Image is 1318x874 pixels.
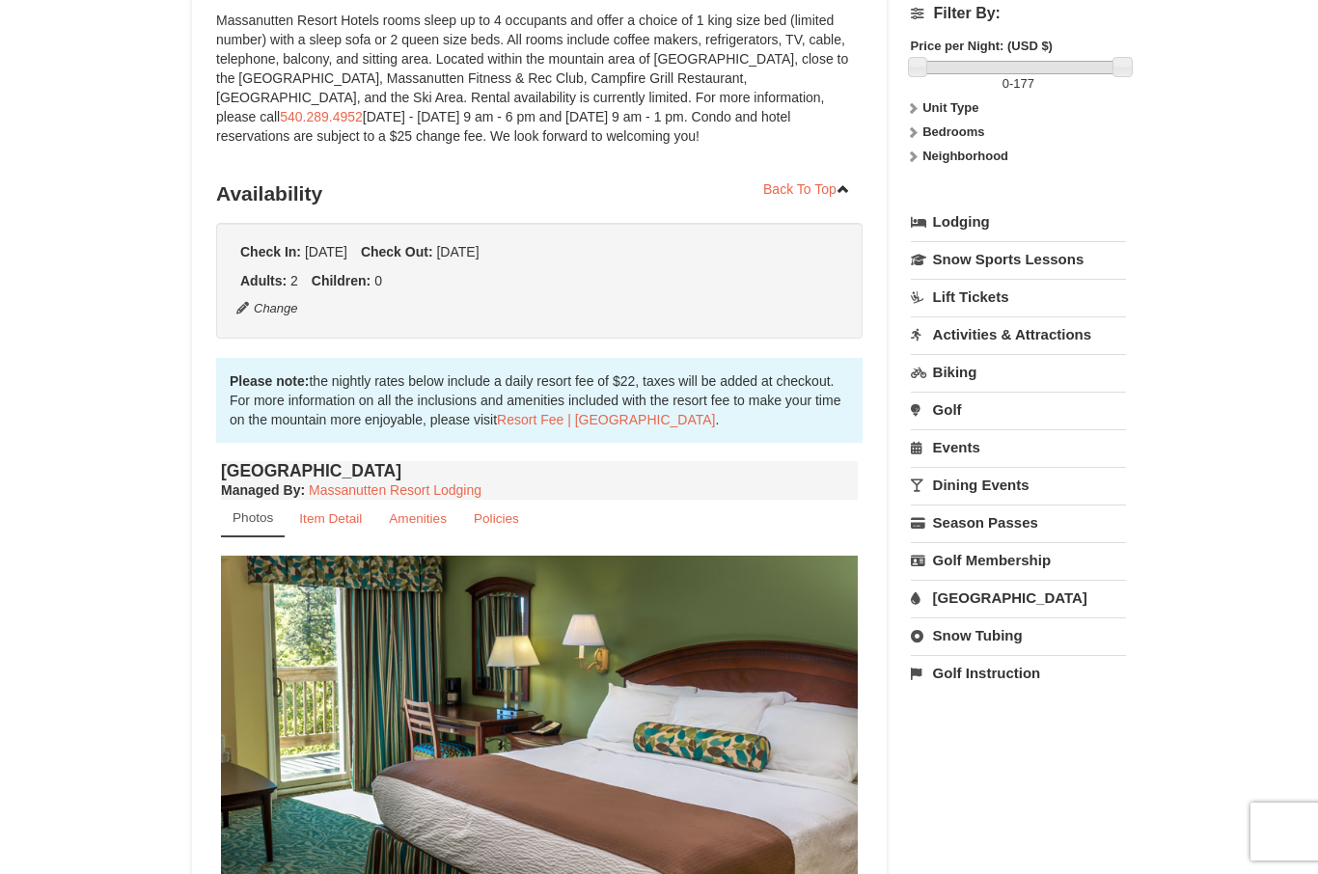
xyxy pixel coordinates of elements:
[216,358,863,443] div: the nightly rates below include a daily resort fee of $22, taxes will be added at checkout. For m...
[235,298,299,319] button: Change
[911,241,1126,277] a: Snow Sports Lessons
[240,244,301,259] strong: Check In:
[922,100,978,115] strong: Unit Type
[911,316,1126,352] a: Activities & Attractions
[922,149,1008,163] strong: Neighborhood
[290,273,298,288] span: 2
[376,500,459,537] a: Amenities
[230,373,309,389] strong: Please note:
[305,244,347,259] span: [DATE]
[911,279,1126,314] a: Lift Tickets
[280,109,363,124] a: 540.289.4952
[1002,76,1009,91] span: 0
[497,412,715,427] a: Resort Fee | [GEOGRAPHIC_DATA]
[911,429,1126,465] a: Events
[911,655,1126,691] a: Golf Instruction
[287,500,374,537] a: Item Detail
[911,392,1126,427] a: Golf
[911,467,1126,503] a: Dining Events
[474,511,519,526] small: Policies
[361,244,433,259] strong: Check Out:
[911,505,1126,540] a: Season Passes
[911,205,1126,239] a: Lodging
[221,500,285,537] a: Photos
[221,461,858,480] h4: [GEOGRAPHIC_DATA]
[216,11,863,165] div: Massanutten Resort Hotels rooms sleep up to 4 occupants and offer a choice of 1 king size bed (li...
[309,482,481,498] a: Massanutten Resort Lodging
[911,354,1126,390] a: Biking
[221,482,300,498] span: Managed By
[389,511,447,526] small: Amenities
[436,244,479,259] span: [DATE]
[221,482,305,498] strong: :
[911,74,1126,94] label: -
[911,580,1126,615] a: [GEOGRAPHIC_DATA]
[374,273,382,288] span: 0
[751,175,863,204] a: Back To Top
[1013,76,1034,91] span: 177
[299,511,362,526] small: Item Detail
[240,273,287,288] strong: Adults:
[922,124,984,139] strong: Bedrooms
[461,500,532,537] a: Policies
[911,542,1126,578] a: Golf Membership
[911,617,1126,653] a: Snow Tubing
[911,5,1126,22] h4: Filter By:
[233,510,273,525] small: Photos
[911,39,1053,53] strong: Price per Night: (USD $)
[216,175,863,213] h3: Availability
[312,273,371,288] strong: Children:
